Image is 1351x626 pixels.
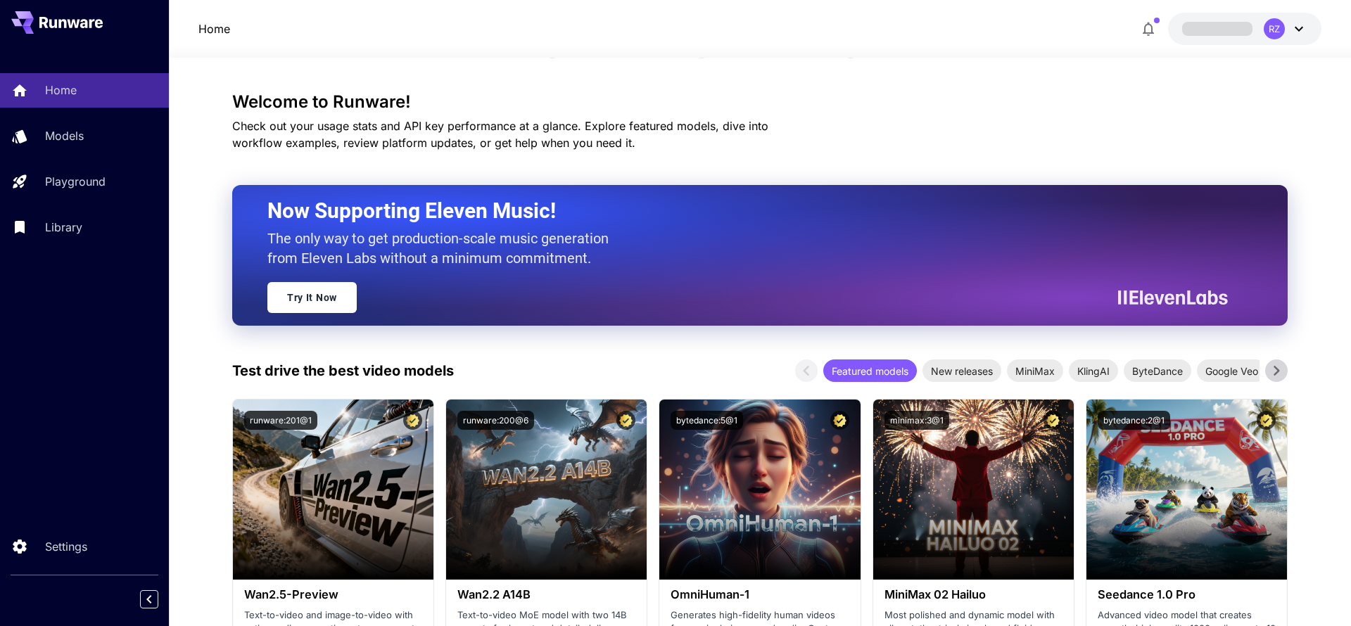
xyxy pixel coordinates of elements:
button: runware:200@6 [457,411,534,430]
div: Collapse sidebar [151,587,169,612]
span: ByteDance [1124,364,1191,378]
h3: Seedance 1.0 Pro [1098,588,1276,601]
span: Check out your usage stats and API key performance at a glance. Explore featured models, dive int... [232,119,768,150]
h3: MiniMax 02 Hailuo [884,588,1063,601]
button: Certified Model – Vetted for best performance and includes a commercial license. [830,411,849,430]
span: New releases [922,364,1001,378]
h3: Welcome to Runware! [232,92,1288,112]
button: bytedance:5@1 [671,411,743,430]
img: alt [873,400,1074,580]
p: Models [45,127,84,144]
img: alt [446,400,647,580]
a: Home [198,20,230,37]
p: Library [45,219,82,236]
a: Try It Now [267,282,357,313]
button: RZ [1168,13,1321,45]
h3: OmniHuman‑1 [671,588,849,601]
button: Certified Model – Vetted for best performance and includes a commercial license. [1257,411,1276,430]
p: Settings [45,538,87,555]
span: MiniMax [1007,364,1063,378]
h3: Wan2.5-Preview [244,588,422,601]
div: New releases [922,359,1001,382]
button: Certified Model – Vetted for best performance and includes a commercial license. [403,411,422,430]
div: ByteDance [1124,359,1191,382]
h2: Now Supporting Eleven Music! [267,198,1217,224]
h3: Wan2.2 A14B [457,588,635,601]
button: bytedance:2@1 [1098,411,1170,430]
img: alt [659,400,860,580]
img: alt [233,400,433,580]
button: runware:201@1 [244,411,317,430]
button: minimax:3@1 [884,411,949,430]
div: Google Veo [1197,359,1267,382]
button: Certified Model – Vetted for best performance and includes a commercial license. [1044,411,1063,430]
div: MiniMax [1007,359,1063,382]
p: Test drive the best video models [232,360,454,381]
div: RZ [1264,18,1285,39]
span: Featured models [823,364,917,378]
img: alt [1086,400,1287,580]
p: Playground [45,173,106,190]
span: Google Veo [1197,364,1267,378]
nav: breadcrumb [198,20,230,37]
p: Home [45,82,77,98]
div: Featured models [823,359,917,382]
span: KlingAI [1069,364,1118,378]
p: The only way to get production-scale music generation from Eleven Labs without a minimum commitment. [267,229,619,268]
button: Certified Model – Vetted for best performance and includes a commercial license. [616,411,635,430]
button: Collapse sidebar [140,590,158,608]
div: KlingAI [1069,359,1118,382]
